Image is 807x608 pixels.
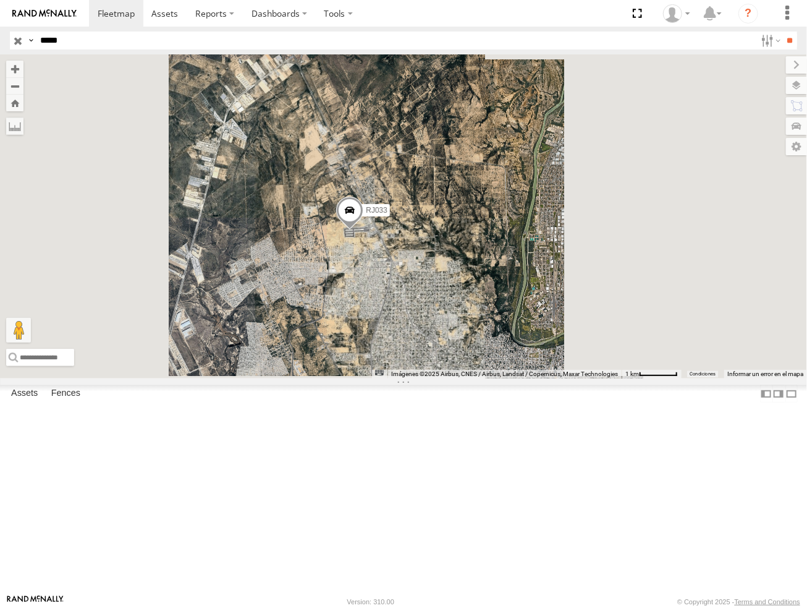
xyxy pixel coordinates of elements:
label: Fences [45,385,87,403]
button: Combinaciones de teclas [375,370,384,375]
img: rand-logo.svg [12,9,77,18]
button: Escala del mapa: 1 km por 59 píxeles [622,370,682,379]
button: Zoom out [6,77,23,95]
i: ? [738,4,758,24]
a: Condiciones (se abre en una nueva pestaña) [690,371,716,376]
button: Zoom in [6,61,23,77]
div: Version: 310.00 [347,598,394,606]
a: Informar un error en el mapa [727,370,803,377]
a: Terms and Conditions [735,598,800,606]
div: Jose Luis Ochoa [659,4,695,23]
label: Dock Summary Table to the Left [760,385,772,403]
span: 1 km [625,370,639,377]
label: Assets [5,385,44,403]
label: Search Query [26,32,36,49]
label: Map Settings [786,138,807,155]
label: Dock Summary Table to the Right [772,385,785,403]
label: Measure [6,118,23,135]
span: RJ033 [366,206,387,215]
span: Imágenes ©2025 Airbus, CNES / Airbus, Landsat / Copernicus, Maxar Technologies [391,370,618,377]
button: Arrastra el hombrecito naranja al mapa para abrir Street View [6,318,31,343]
button: Zoom Home [6,95,23,111]
div: © Copyright 2025 - [677,598,800,606]
a: Visit our Website [7,596,64,608]
label: Search Filter Options [756,32,783,49]
label: Hide Summary Table [785,385,798,403]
